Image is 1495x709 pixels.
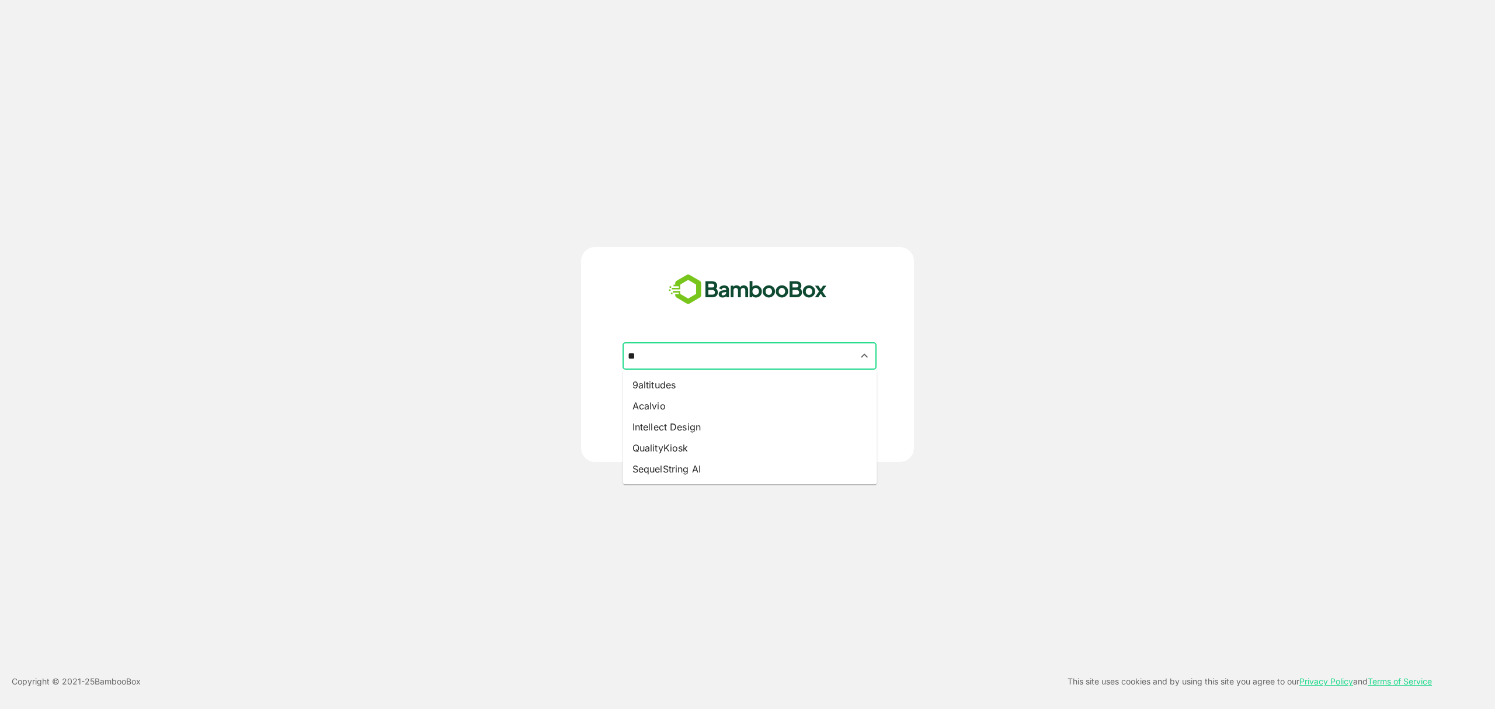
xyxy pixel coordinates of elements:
[623,437,877,458] li: QualityKiosk
[662,270,833,309] img: bamboobox
[1299,676,1353,686] a: Privacy Policy
[623,458,877,479] li: SequelString AI
[623,416,877,437] li: Intellect Design
[1068,675,1432,689] p: This site uses cookies and by using this site you agree to our and
[623,374,877,395] li: 9altitudes
[12,675,141,689] p: Copyright © 2021- 25 BambooBox
[623,395,877,416] li: Acalvio
[857,348,872,364] button: Close
[1368,676,1432,686] a: Terms of Service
